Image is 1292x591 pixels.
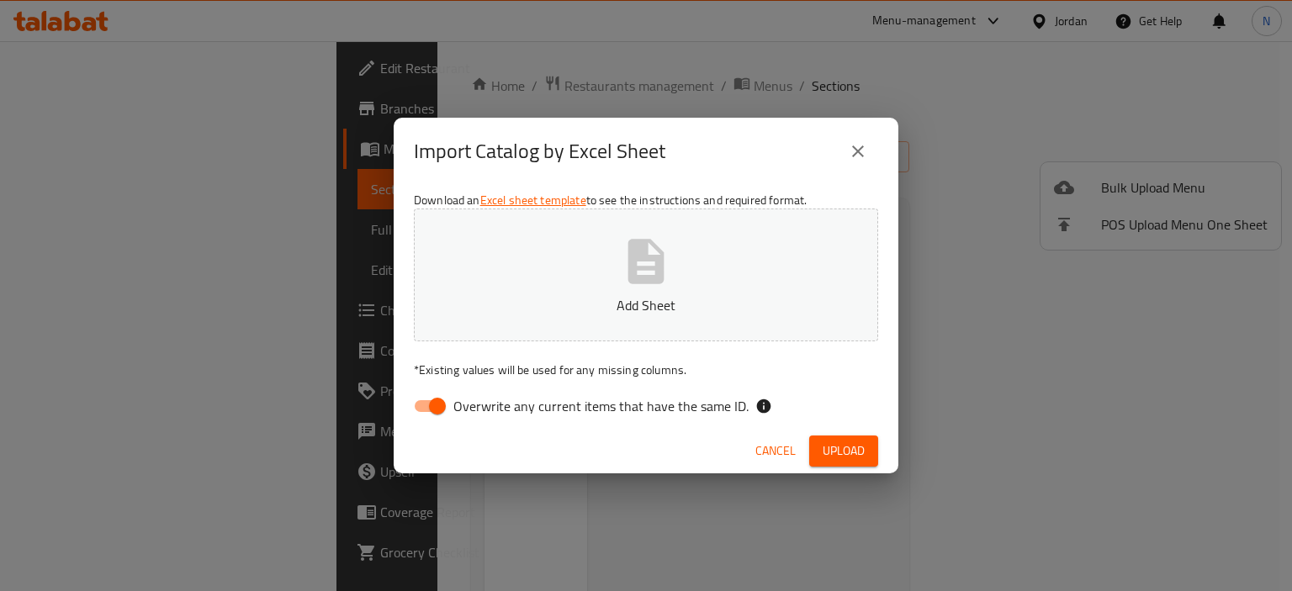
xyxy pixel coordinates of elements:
button: Add Sheet [414,208,878,341]
p: Add Sheet [440,295,852,315]
button: close [838,131,878,171]
span: Cancel [755,441,796,462]
span: Upload [823,441,865,462]
button: Upload [809,435,878,467]
a: Excel sheet template [480,189,586,211]
p: Existing values will be used for any missing columns. [414,361,878,378]
svg: If the overwrite option isn't selected, then the items that match an existing ID will be ignored ... [755,398,772,414]
div: Download an to see the instructions and required format. [394,185,898,429]
h2: Import Catalog by Excel Sheet [414,138,665,165]
button: Cancel [749,435,802,467]
span: Overwrite any current items that have the same ID. [453,396,749,416]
